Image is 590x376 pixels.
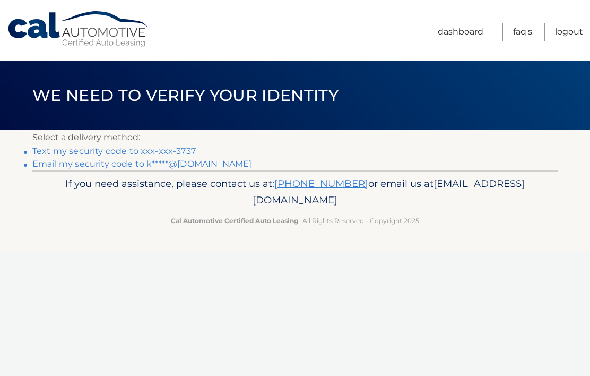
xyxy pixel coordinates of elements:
[39,175,551,209] p: If you need assistance, please contact us at: or email us at
[39,215,551,226] p: - All Rights Reserved - Copyright 2025
[32,86,339,105] span: We need to verify your identity
[555,23,583,41] a: Logout
[171,217,298,225] strong: Cal Automotive Certified Auto Leasing
[513,23,532,41] a: FAQ's
[274,177,368,190] a: [PHONE_NUMBER]
[32,130,558,145] p: Select a delivery method:
[32,159,251,169] a: Email my security code to k*****@[DOMAIN_NAME]
[32,146,196,156] a: Text my security code to xxx-xxx-3737
[438,23,483,41] a: Dashboard
[7,11,150,48] a: Cal Automotive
